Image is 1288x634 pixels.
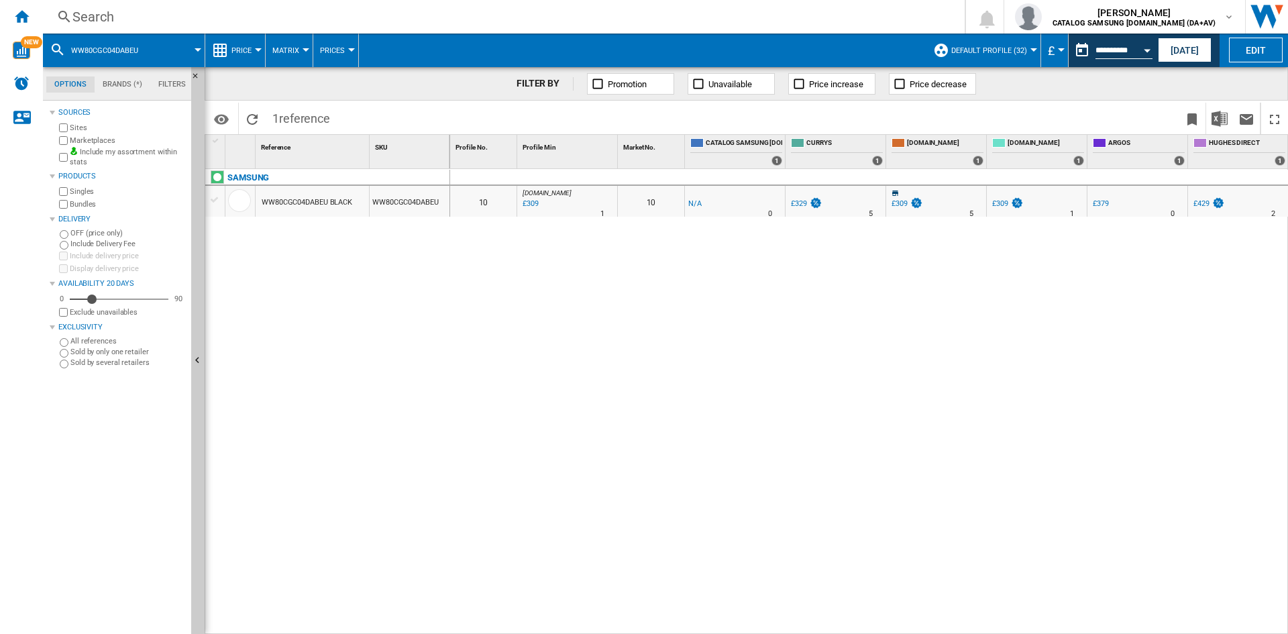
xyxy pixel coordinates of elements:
div: This report is based on a date in the past. [1069,34,1155,67]
label: Sold by only one retailer [70,347,186,357]
div: 1 offers sold by AO.COM [1073,156,1084,166]
div: Delivery Time : 1 day [1070,207,1074,221]
input: Include Delivery Fee [60,241,68,250]
div: [DOMAIN_NAME] 1 offers sold by AO.COM [989,135,1087,168]
button: Unavailable [688,73,775,95]
div: HUGHES DIRECT 1 offers sold by HUGHES DIRECT [1191,135,1288,168]
button: Maximize [1261,103,1288,134]
span: [DOMAIN_NAME] [523,189,572,197]
span: Matrix [272,46,299,55]
div: 1 offers sold by AMAZON.CO.UK [973,156,983,166]
div: Profile Min Sort None [520,135,617,156]
div: Last updated : Thursday, 25 September 2025 01:00 [521,197,539,211]
label: Bundles [70,199,186,209]
label: Include Delivery Fee [70,239,186,249]
div: Profile No. Sort None [453,135,517,156]
button: Open calendar [1135,36,1159,60]
div: £309 [892,199,908,208]
label: Include delivery price [70,251,186,261]
button: Hide [191,67,207,91]
div: Sort None [258,135,369,156]
input: Marketplaces [59,136,68,145]
label: OFF (price only) [70,228,186,238]
div: Delivery Time : 5 days [869,207,873,221]
div: £379 [1093,199,1109,208]
div: £429 [1193,199,1210,208]
md-tab-item: Brands (*) [95,76,150,93]
span: [PERSON_NAME] [1053,6,1216,19]
button: Reload [239,103,266,134]
div: £379 [1091,197,1109,211]
div: Price [212,34,258,67]
div: CURRYS 1 offers sold by CURRYS [788,135,885,168]
button: Prices [320,34,352,67]
span: HUGHES DIRECT [1209,138,1285,150]
div: Delivery Time : 0 day [768,207,772,221]
span: [DOMAIN_NAME] [907,138,983,150]
div: Sort None [520,135,617,156]
span: CURRYS [806,138,883,150]
div: Delivery Time : 5 days [969,207,973,221]
button: [DATE] [1158,38,1212,62]
button: Options [208,107,235,131]
input: All references [60,338,68,347]
button: WW80CGC04DABEU [71,34,152,67]
label: Sold by several retailers [70,358,186,368]
label: Singles [70,187,186,197]
div: £329 [789,197,822,211]
img: promotionV3.png [809,197,822,209]
span: WW80CGC04DABEU [71,46,138,55]
img: promotionV3.png [1212,197,1225,209]
label: Display delivery price [70,264,186,274]
div: Availability 20 Days [58,278,186,289]
img: profile.jpg [1015,3,1042,30]
input: OFF (price only) [60,230,68,239]
div: Market No. Sort None [621,135,684,156]
button: Promotion [587,73,674,95]
div: WW80CGC04DABEU BLACK [262,187,352,218]
div: Sort None [228,135,255,156]
label: Marketplaces [70,136,186,146]
div: 1 offers sold by ARGOS [1174,156,1185,166]
button: Matrix [272,34,306,67]
span: Market No. [623,144,655,151]
span: Price decrease [910,79,967,89]
label: Include my assortment within stats [70,147,186,168]
button: Edit [1229,38,1283,62]
span: NEW [21,36,42,48]
span: reference [279,111,330,125]
div: 0 [56,294,67,304]
button: md-calendar [1069,37,1095,64]
label: Sites [70,123,186,133]
div: Click to filter on that brand [227,170,269,186]
img: mysite-bg-18x18.png [70,147,78,155]
div: 1 offers sold by HUGHES DIRECT [1275,156,1285,166]
div: £ [1048,34,1061,67]
span: Profile No. [455,144,488,151]
div: 1 offers sold by CURRYS [872,156,883,166]
input: Include my assortment within stats [59,149,68,166]
img: excel-24x24.png [1212,111,1228,127]
input: Sold by only one retailer [60,349,68,358]
div: Delivery Time : 1 day [600,207,604,221]
div: WW80CGC04DABEU [370,186,449,217]
div: £429 [1191,197,1225,211]
span: Reference [261,144,290,151]
label: All references [70,336,186,346]
div: 10 [450,186,517,217]
img: promotionV3.png [1010,197,1024,209]
img: alerts-logo.svg [13,75,30,91]
div: Reference Sort None [258,135,369,156]
div: £329 [791,199,807,208]
input: Include delivery price [59,252,68,260]
div: FILTER BY [517,77,574,91]
div: ARGOS 1 offers sold by ARGOS [1090,135,1187,168]
div: £309 [890,197,923,211]
span: £ [1048,44,1055,58]
md-tab-item: Filters [150,76,194,93]
div: Delivery Time : 2 days [1271,207,1275,221]
md-tab-item: Options [46,76,95,93]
